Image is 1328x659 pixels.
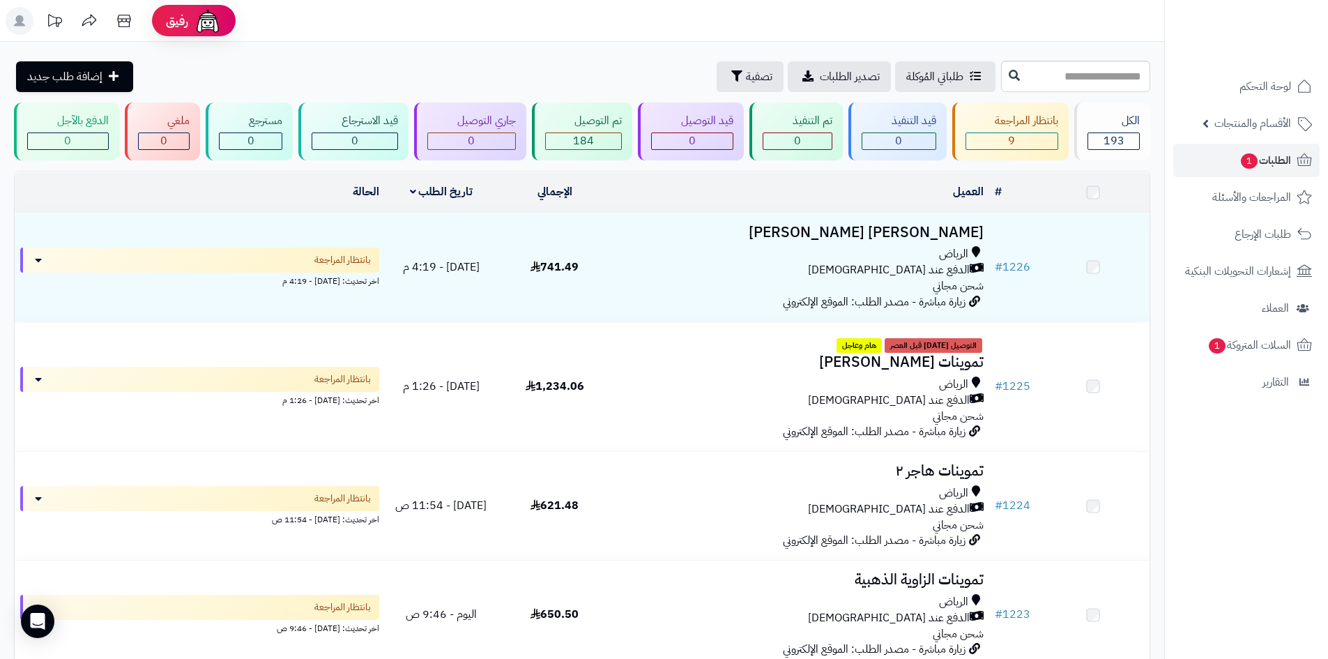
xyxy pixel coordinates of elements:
[20,511,379,526] div: اخر تحديث: [DATE] - 11:54 ص
[531,606,579,623] span: 650.50
[966,113,1059,129] div: بانتظار المراجعة
[64,132,71,149] span: 0
[1173,218,1320,251] a: طلبات الإرجاع
[20,273,379,287] div: اخر تحديث: [DATE] - 4:19 م
[403,259,480,275] span: [DATE] - 4:19 م
[314,372,371,386] span: بانتظار المراجعة
[617,354,984,370] h3: تموينات [PERSON_NAME]
[933,408,984,425] span: شحن مجاني
[1235,225,1291,244] span: طلبات الإرجاع
[296,103,411,160] a: قيد الاسترجاع 0
[27,113,109,129] div: الدفع بالآجل
[953,183,984,200] a: العميل
[788,61,891,92] a: تصدير الطلبات
[939,246,968,262] span: الرياض
[747,103,846,160] a: تم التنفيذ 0
[933,278,984,294] span: شحن مجاني
[783,641,966,658] span: زيارة مباشرة - مصدر الطلب: الموقع الإلكتروني
[203,103,296,160] a: مسترجع 0
[1214,114,1291,133] span: الأقسام والمنتجات
[531,259,579,275] span: 741.49
[1173,255,1320,288] a: إشعارات التحويلات البنكية
[403,378,480,395] span: [DATE] - 1:26 م
[939,377,968,393] span: الرياض
[160,132,167,149] span: 0
[995,497,1030,514] a: #1224
[808,393,970,409] span: الدفع عند [DEMOGRAPHIC_DATA]
[27,68,102,85] span: إضافة طلب جديد
[746,68,772,85] span: تصفية
[635,103,747,160] a: قيد التوصيل 0
[846,103,949,160] a: قيد التنفيذ 0
[1087,113,1140,129] div: الكل
[220,133,282,149] div: 0
[651,113,733,129] div: قيد التوصيل
[1262,298,1289,318] span: العملاء
[862,133,936,149] div: 0
[995,183,1002,200] a: #
[526,378,584,395] span: 1,234.06
[895,132,902,149] span: 0
[468,132,475,149] span: 0
[995,606,1030,623] a: #1223
[1173,365,1320,399] a: التقارير
[1240,153,1258,169] span: 1
[794,132,801,149] span: 0
[808,262,970,278] span: الدفع عند [DEMOGRAPHIC_DATA]
[139,133,190,149] div: 0
[351,132,358,149] span: 0
[1239,77,1291,96] span: لوحة التحكم
[531,497,579,514] span: 621.48
[862,113,936,129] div: قيد التنفيذ
[546,133,622,149] div: 184
[37,7,72,38] a: تحديثات المنصة
[895,61,995,92] a: طلباتي المُوكلة
[906,68,963,85] span: طلباتي المُوكلة
[353,183,379,200] a: الحالة
[537,183,572,200] a: الإجمالي
[995,497,1002,514] span: #
[995,378,1030,395] a: #1225
[1262,372,1289,392] span: التقارير
[219,113,282,129] div: مسترجع
[529,103,636,160] a: تم التوصيل 184
[763,113,832,129] div: تم التنفيذ
[20,620,379,635] div: اخر تحديث: [DATE] - 9:46 ص
[933,517,984,533] span: شحن مجاني
[314,492,371,506] span: بانتظار المراجعة
[314,253,371,267] span: بانتظار المراجعة
[1173,181,1320,214] a: المراجعات والأسئلة
[820,68,880,85] span: تصدير الطلبات
[995,259,1030,275] a: #1226
[763,133,832,149] div: 0
[573,132,594,149] span: 184
[1208,338,1226,354] span: 1
[1233,18,1315,47] img: logo-2.png
[1173,70,1320,103] a: لوحة التحكم
[411,103,529,160] a: جاري التوصيل 0
[545,113,623,129] div: تم التوصيل
[617,225,984,241] h3: [PERSON_NAME] [PERSON_NAME]
[1212,188,1291,207] span: المراجعات والأسئلة
[808,610,970,626] span: الدفع عند [DEMOGRAPHIC_DATA]
[1173,328,1320,362] a: السلات المتروكة1
[783,294,966,310] span: زيارة مباشرة - مصدر الطلب: الموقع الإلكتروني
[652,133,733,149] div: 0
[1104,132,1124,149] span: 193
[1239,151,1291,170] span: الطلبات
[166,13,188,29] span: رفيق
[122,103,204,160] a: ملغي 0
[312,133,397,149] div: 0
[783,532,966,549] span: زيارة مباشرة - مصدر الطلب: الموقع الإلكتروني
[939,485,968,501] span: الرياض
[1173,291,1320,325] a: العملاء
[21,605,54,638] div: Open Intercom Messenger
[410,183,473,200] a: تاريخ الطلب
[939,594,968,610] span: الرياض
[617,572,984,588] h3: تموينات الزاوية الذهبية
[617,463,984,479] h3: تموينات هاجر ٢
[20,392,379,407] div: اخر تحديث: [DATE] - 1:26 م
[427,113,516,129] div: جاري التوصيل
[1185,262,1291,281] span: إشعارات التحويلات البنكية
[933,626,984,642] span: شحن مجاني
